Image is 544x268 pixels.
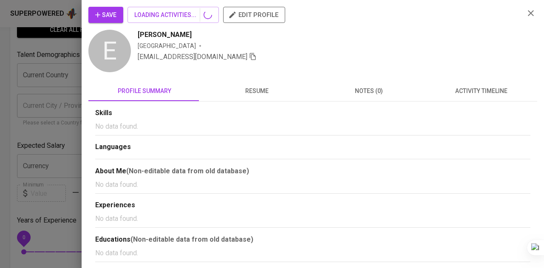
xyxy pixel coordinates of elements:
span: edit profile [230,9,278,20]
p: No data found. [95,121,530,132]
div: [GEOGRAPHIC_DATA] [138,42,196,50]
span: Save [95,10,116,20]
span: activity timeline [430,86,532,96]
div: Experiences [95,200,530,210]
p: No data found. [95,180,530,190]
button: Save [88,7,123,23]
a: edit profile [223,11,285,18]
b: (Non-editable data from old database) [130,235,253,243]
p: No data found. [95,214,530,224]
button: LOADING ACTIVITIES... [127,7,219,23]
span: profile summary [93,86,195,96]
div: Skills [95,108,530,118]
div: Educations [95,234,530,245]
span: resume [206,86,308,96]
span: notes (0) [318,86,420,96]
div: About Me [95,166,530,176]
div: E [88,30,131,72]
button: edit profile [223,7,285,23]
span: LOADING ACTIVITIES... [134,10,212,20]
p: No data found. [95,248,530,258]
b: (Non-editable data from old database) [126,167,249,175]
span: [PERSON_NAME] [138,30,192,40]
span: [EMAIL_ADDRESS][DOMAIN_NAME] [138,53,247,61]
div: Languages [95,142,530,152]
